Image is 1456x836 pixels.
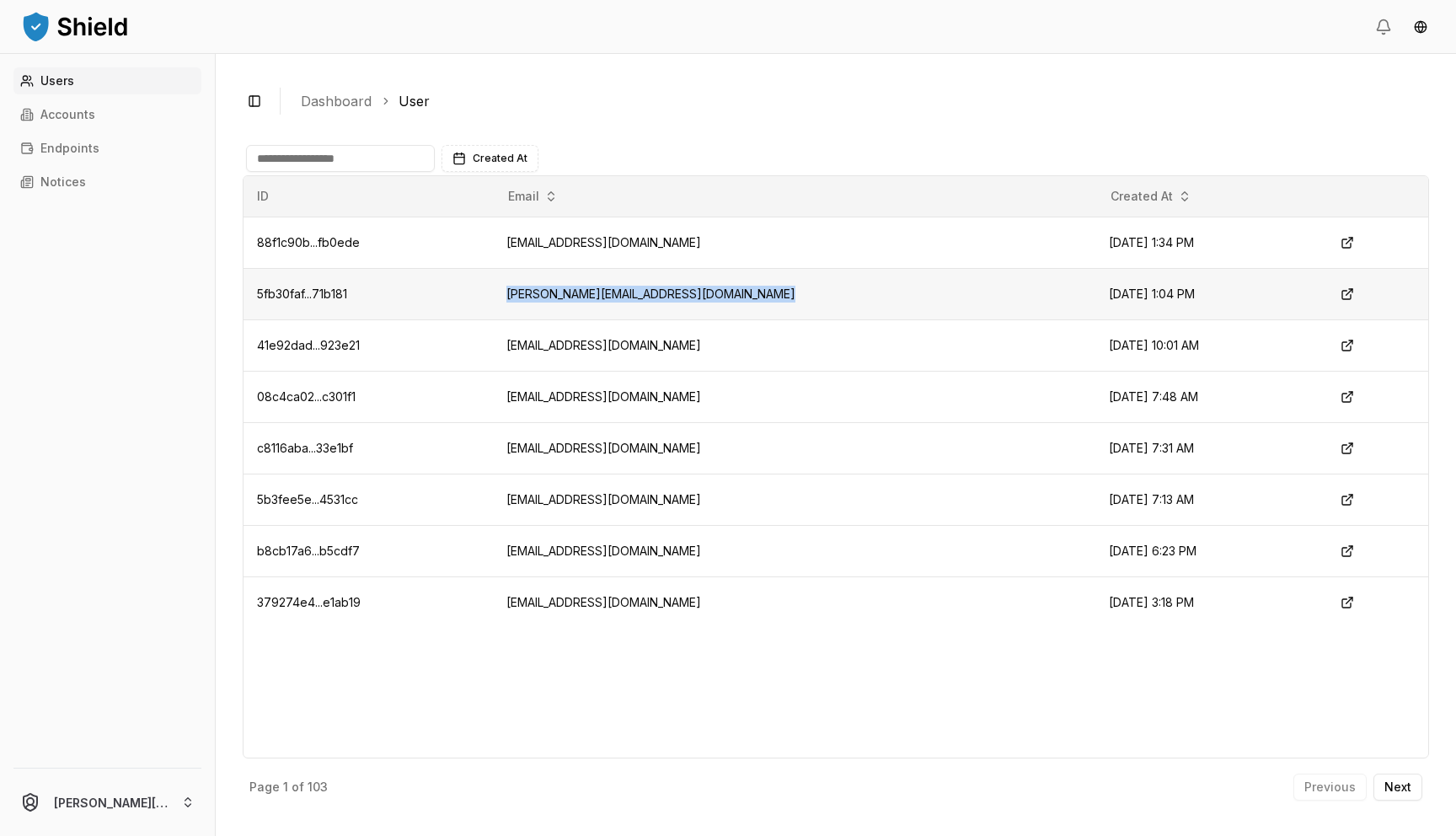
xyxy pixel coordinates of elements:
p: Notices [40,176,86,188]
span: c8116aba...33e1bf [257,441,353,455]
span: Created At [473,152,527,165]
p: 1 [283,781,288,793]
td: [EMAIL_ADDRESS][DOMAIN_NAME] [493,319,1095,371]
a: Dashboard [301,91,372,111]
td: [EMAIL_ADDRESS][DOMAIN_NAME] [493,422,1095,474]
p: Next [1384,781,1411,793]
td: [EMAIL_ADDRESS][DOMAIN_NAME] [493,474,1095,525]
span: [DATE] 1:04 PM [1109,287,1195,301]
nav: breadcrumb [301,91,1416,111]
p: 103 [308,781,328,793]
span: [DATE] 10:01 AM [1109,338,1199,352]
span: [DATE] 7:31 AM [1109,441,1194,455]
td: [PERSON_NAME][EMAIL_ADDRESS][DOMAIN_NAME] [493,268,1095,319]
a: Notices [13,169,201,196]
p: Users [40,75,74,87]
button: Created At [1104,183,1198,210]
a: Accounts [13,101,201,128]
p: [PERSON_NAME][EMAIL_ADDRESS][DOMAIN_NAME] [54,794,168,812]
span: 41e92dad...923e21 [257,338,360,352]
p: Page [249,781,280,793]
button: [PERSON_NAME][EMAIL_ADDRESS][DOMAIN_NAME] [7,775,208,829]
span: b8cb17a6...b5cdf7 [257,544,360,558]
button: Created At [442,145,538,172]
span: [DATE] 1:34 PM [1109,235,1194,249]
span: 5b3fee5e...4531cc [257,492,358,506]
p: Endpoints [40,142,99,154]
td: [EMAIL_ADDRESS][DOMAIN_NAME] [493,576,1095,628]
td: [EMAIL_ADDRESS][DOMAIN_NAME] [493,525,1095,576]
span: 379274e4...e1ab19 [257,595,361,609]
button: Email [501,183,565,210]
p: Accounts [40,109,95,121]
span: 5fb30faf...71b181 [257,287,347,301]
span: [DATE] 7:48 AM [1109,389,1198,404]
img: ShieldPay Logo [20,9,130,43]
button: Next [1373,774,1422,801]
a: Users [13,67,201,94]
td: [EMAIL_ADDRESS][DOMAIN_NAME] [493,371,1095,422]
a: Endpoints [13,135,201,162]
span: 88f1c90b...fb0ede [257,235,360,249]
span: [DATE] 7:13 AM [1109,492,1194,506]
p: of [292,781,304,793]
th: ID [244,176,493,217]
span: [DATE] 3:18 PM [1109,595,1194,609]
a: User [399,91,430,111]
span: [DATE] 6:23 PM [1109,544,1196,558]
td: [EMAIL_ADDRESS][DOMAIN_NAME] [493,217,1095,268]
span: 08c4ca02...c301f1 [257,389,356,404]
